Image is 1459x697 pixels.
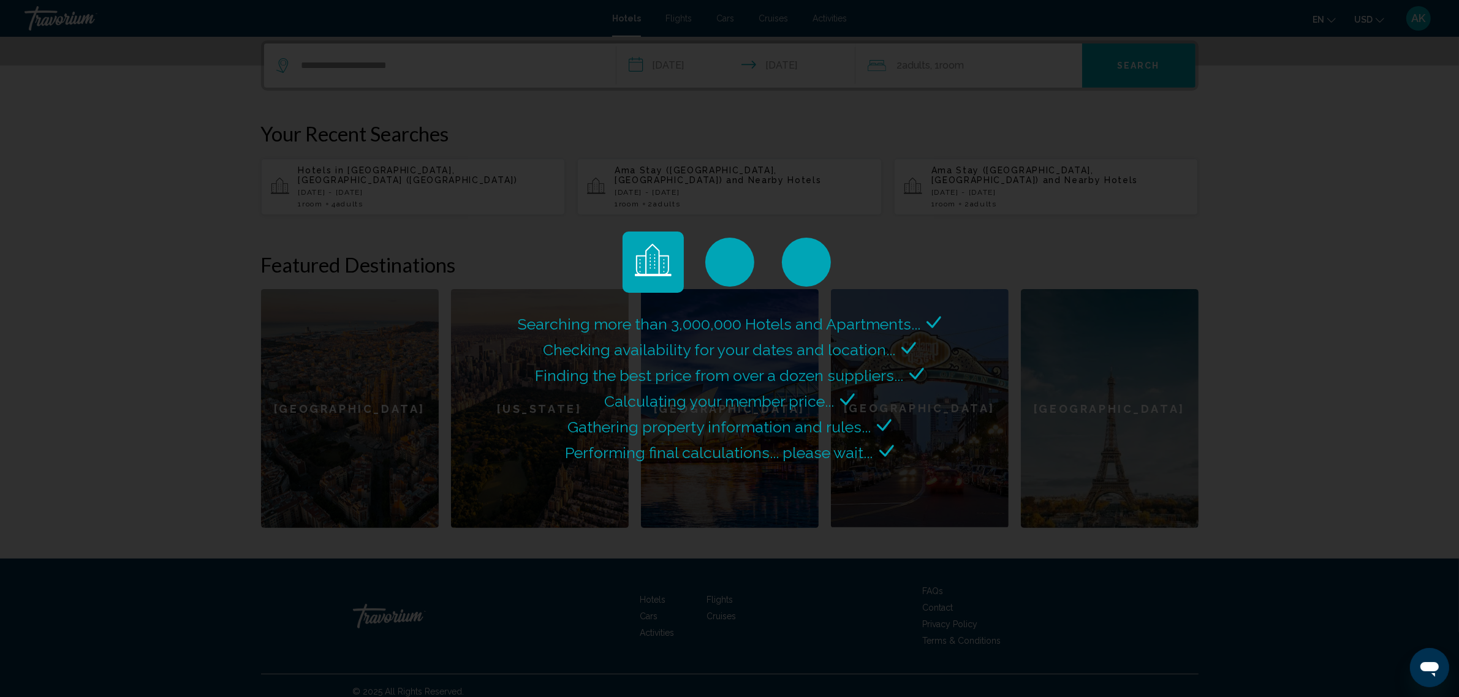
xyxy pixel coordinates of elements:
[604,392,834,410] span: Calculating your member price...
[543,341,895,359] span: Checking availability for your dates and location...
[518,315,920,333] span: Searching more than 3,000,000 Hotels and Apartments...
[535,366,903,385] span: Finding the best price from over a dozen suppliers...
[566,443,873,462] span: Performing final calculations... please wait...
[1410,648,1449,687] iframe: Button to launch messaging window
[567,418,871,436] span: Gathering property information and rules...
